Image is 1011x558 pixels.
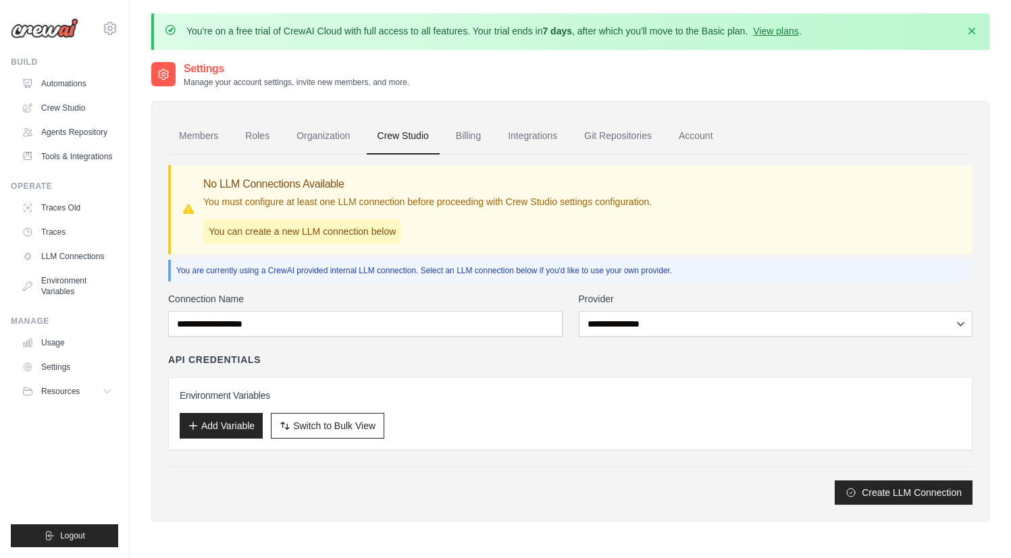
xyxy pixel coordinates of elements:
[16,246,118,267] a: LLM Connections
[41,386,80,397] span: Resources
[16,97,118,119] a: Crew Studio
[16,270,118,302] a: Environment Variables
[286,118,361,155] a: Organization
[234,118,280,155] a: Roles
[168,353,261,366] h4: API Credentials
[579,292,973,306] label: Provider
[180,389,961,402] h3: Environment Variables
[367,118,440,155] a: Crew Studio
[497,118,568,155] a: Integrations
[16,381,118,402] button: Resources
[16,146,118,167] a: Tools & Integrations
[11,57,118,67] div: Build
[11,316,118,327] div: Manage
[668,118,724,155] a: Account
[168,292,563,306] label: Connection Name
[203,195,652,208] p: You must configure at least one LLM connection before proceeding with Crew Studio settings config...
[16,121,118,143] a: Agents Repository
[271,413,384,439] button: Switch to Bulk View
[60,530,85,541] span: Logout
[184,61,409,77] h2: Settings
[573,118,663,155] a: Git Repositories
[753,26,798,36] a: View plans
[11,18,78,38] img: Logo
[16,332,118,354] a: Usage
[203,176,652,192] h3: No LLM Connections Available
[184,77,409,88] p: Manage your account settings, invite new members, and more.
[180,413,263,439] button: Add Variable
[16,197,118,219] a: Traces Old
[445,118,492,155] a: Billing
[16,356,118,378] a: Settings
[835,480,973,505] button: Create LLM Connection
[168,118,229,155] a: Members
[176,265,967,276] p: You are currently using a CrewAI provided internal LLM connection. Select an LLM connection below...
[16,73,118,94] a: Automations
[203,219,401,244] p: You can create a new LLM connection below
[542,26,572,36] strong: 7 days
[11,524,118,547] button: Logout
[11,181,118,192] div: Operate
[16,221,118,243] a: Traces
[293,419,375,433] span: Switch to Bulk View
[186,24,802,38] p: You're on a free trial of CrewAI Cloud with full access to all features. Your trial ends in , aft...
